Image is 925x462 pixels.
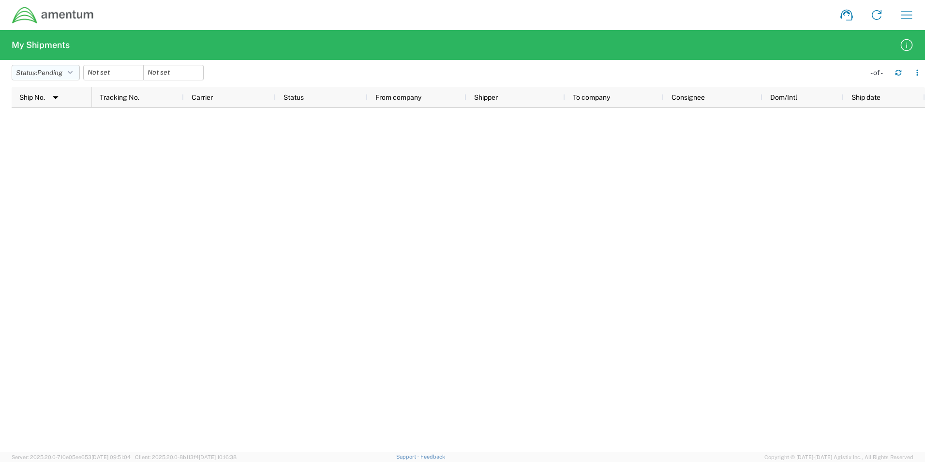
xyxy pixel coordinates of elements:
[19,93,45,101] span: Ship No.
[91,454,131,460] span: [DATE] 09:51:04
[192,93,213,101] span: Carrier
[12,39,70,51] h2: My Shipments
[770,93,797,101] span: Dom/Intl
[48,90,63,105] img: arrow-dropdown.svg
[135,454,237,460] span: Client: 2025.20.0-8b113f4
[870,68,887,77] div: - of -
[84,65,143,80] input: Not set
[199,454,237,460] span: [DATE] 10:16:38
[474,93,498,101] span: Shipper
[100,93,139,101] span: Tracking No.
[396,454,420,460] a: Support
[12,454,131,460] span: Server: 2025.20.0-710e05ee653
[37,69,62,77] span: Pending
[764,453,913,462] span: Copyright © [DATE]-[DATE] Agistix Inc., All Rights Reserved
[851,93,880,101] span: Ship date
[144,65,203,80] input: Not set
[671,93,705,101] span: Consignee
[12,65,80,80] button: Status:Pending
[375,93,421,101] span: From company
[12,6,94,24] img: dyncorp
[573,93,610,101] span: To company
[420,454,445,460] a: Feedback
[283,93,304,101] span: Status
